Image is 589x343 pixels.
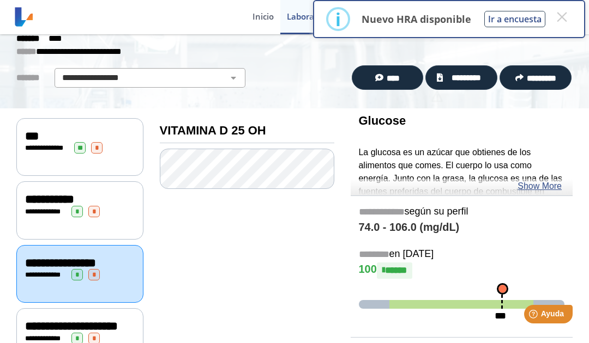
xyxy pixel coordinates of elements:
[359,206,565,218] h5: según su perfil
[359,114,406,127] b: Glucose
[552,7,572,27] button: Close this dialog
[484,11,545,27] button: Ir a encuesta
[335,9,341,29] div: i
[518,180,562,193] a: Show More
[359,146,565,289] p: La glucosa es un azúcar que obtienes de los alimentos que comes. El cuerpo lo usa como energía. J...
[359,262,565,279] h4: 100
[492,301,577,331] iframe: Help widget launcher
[362,13,471,26] p: Nuevo HRA disponible
[359,221,565,234] h4: 74.0 - 106.0 (mg/dL)
[160,124,266,137] b: VITAMINA D 25 OH
[359,248,565,261] h5: en [DATE]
